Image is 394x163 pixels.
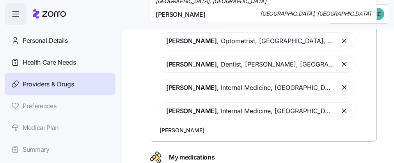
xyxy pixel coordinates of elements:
input: Search your doctors [160,126,372,134]
span: [PERSON_NAME] [156,10,206,19]
a: Providers & Drugs [5,73,115,95]
a: Health Care Needs [5,51,115,73]
span: , Internal Medicine , [GEOGRAPHIC_DATA], [GEOGRAPHIC_DATA] [166,83,334,93]
span: My medications [169,152,215,162]
span: , Dentist , [PERSON_NAME], [GEOGRAPHIC_DATA] [166,60,334,69]
span: Providers & Drugs [23,79,74,89]
span: [PERSON_NAME] [166,84,217,91]
span: Health Care Needs [23,58,76,67]
span: [PERSON_NAME] [166,107,217,115]
a: Personal Details [5,30,115,51]
span: Registered Nurse [156,19,206,29]
span: , Internal Medicine , [GEOGRAPHIC_DATA], [GEOGRAPHIC_DATA] [166,106,334,116]
span: [PERSON_NAME] [166,37,217,45]
span: , Optometrist , [GEOGRAPHIC_DATA], [GEOGRAPHIC_DATA] [166,36,334,46]
span: [GEOGRAPHIC_DATA], [GEOGRAPHIC_DATA] [260,10,371,18]
span: Personal Details [23,36,68,46]
img: c1121e28a5c8381fe0dc3f30f92732fc [372,8,384,20]
span: [PERSON_NAME] [166,60,217,68]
